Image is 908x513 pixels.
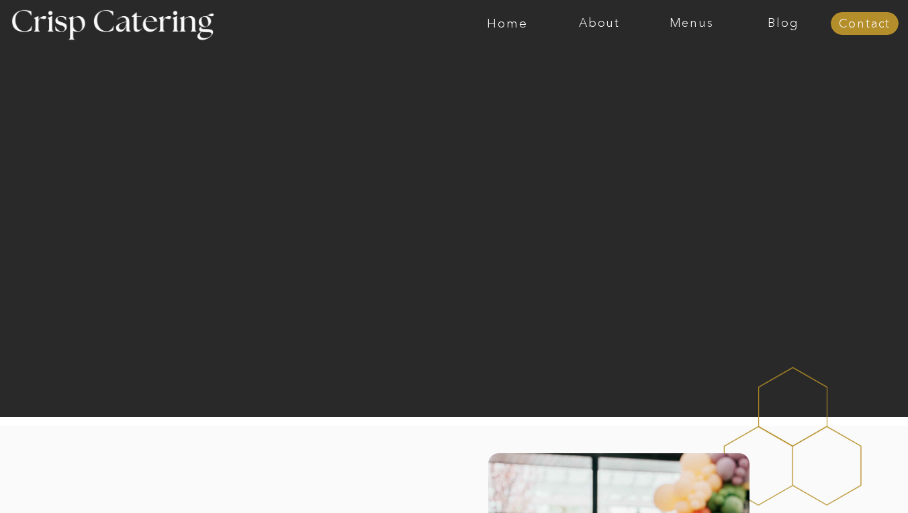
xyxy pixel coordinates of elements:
a: Blog [737,17,829,30]
a: Contact [831,17,899,31]
a: Menus [645,17,737,30]
a: About [553,17,645,30]
a: Home [461,17,553,30]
